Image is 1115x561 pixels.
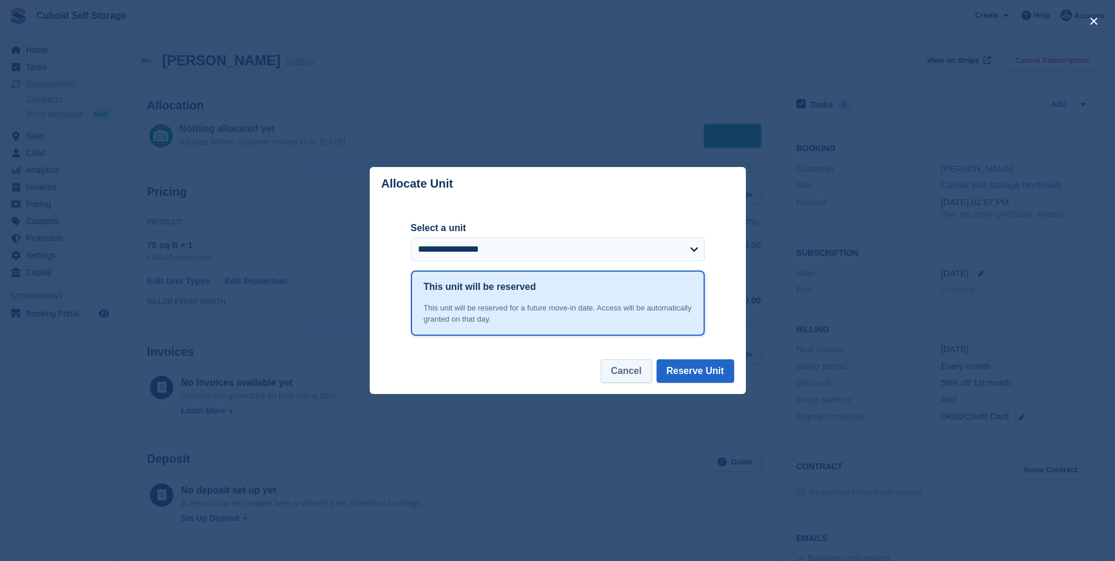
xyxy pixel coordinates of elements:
[657,359,734,383] button: Reserve Unit
[381,177,453,191] p: Allocate Unit
[424,280,536,294] h1: This unit will be reserved
[601,359,651,383] button: Cancel
[1084,12,1103,31] button: close
[424,302,692,325] div: This unit will be reserved for a future move-in date. Access will be automatically granted on tha...
[411,221,705,235] label: Select a unit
